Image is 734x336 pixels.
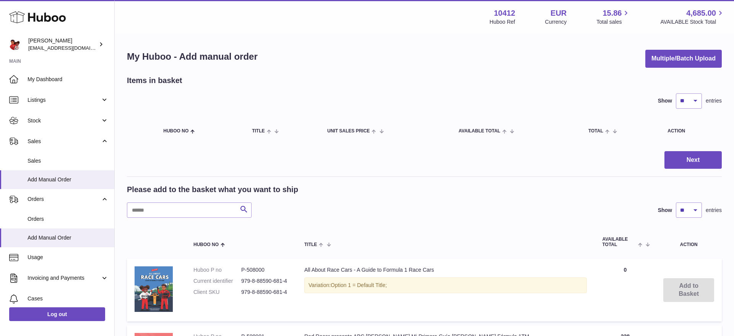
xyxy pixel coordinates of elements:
[706,97,722,104] span: entries
[193,242,219,247] span: Huboo no
[545,18,567,26] div: Currency
[706,207,722,214] span: entries
[28,157,109,165] span: Sales
[28,117,101,124] span: Stock
[127,75,182,86] h2: Items in basket
[127,51,258,63] h1: My Huboo - Add manual order
[658,97,672,104] label: Show
[297,259,594,321] td: All About Race Cars - A Guide to Formula 1 Race Cars
[135,266,173,312] img: All About Race Cars - A Guide to Formula 1 Race Cars
[28,254,109,261] span: Usage
[28,196,101,203] span: Orders
[28,176,109,183] span: Add Manual Order
[127,184,298,195] h2: Please add to the basket what you want to ship
[656,229,722,254] th: Action
[686,8,716,18] span: 4,685.00
[664,151,722,169] button: Next
[241,266,289,274] dd: P-508000
[645,50,722,68] button: Multiple/Batch Upload
[304,242,317,247] span: Title
[596,8,630,26] a: 15.86 Total sales
[252,129,265,134] span: Title
[28,96,101,104] span: Listings
[163,129,188,134] span: Huboo no
[494,8,515,18] strong: 10412
[241,289,289,296] dd: 979-8-88590-681-4
[658,207,672,214] label: Show
[28,45,112,51] span: [EMAIL_ADDRESS][DOMAIN_NAME]
[667,129,714,134] div: Action
[193,289,241,296] dt: Client SKU
[331,282,387,288] span: Option 1 = Default Title;
[594,259,656,321] td: 0
[660,18,725,26] span: AVAILABLE Stock Total
[327,129,370,134] span: Unit Sales Price
[28,215,109,223] span: Orders
[28,37,97,52] div: [PERSON_NAME]
[596,18,630,26] span: Total sales
[28,138,101,145] span: Sales
[28,234,109,241] span: Add Manual Order
[602,237,636,247] span: AVAILABLE Total
[9,307,105,321] a: Log out
[459,129,500,134] span: AVAILABLE Total
[304,277,587,293] div: Variation:
[660,8,725,26] a: 4,685.00 AVAILABLE Stock Total
[490,18,515,26] div: Huboo Ref
[602,8,622,18] span: 15.86
[193,266,241,274] dt: Huboo P no
[588,129,603,134] span: Total
[28,76,109,83] span: My Dashboard
[9,39,21,50] img: internalAdmin-10412@internal.huboo.com
[193,277,241,285] dt: Current identifier
[28,274,101,282] span: Invoicing and Payments
[28,295,109,302] span: Cases
[550,8,567,18] strong: EUR
[241,277,289,285] dd: 979-8-88590-681-4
